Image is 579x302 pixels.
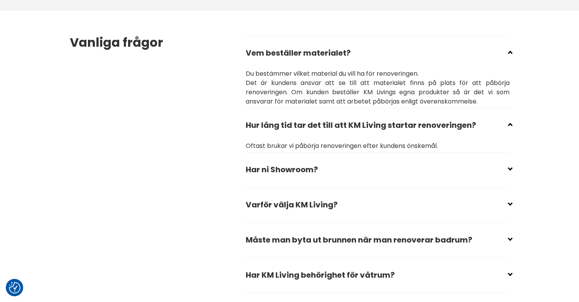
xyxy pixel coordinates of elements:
[246,141,510,151] p: Oftast brukar vi påbörja renoveringen efter kundens önskemål.
[9,282,20,294] button: Samtyckesinställningar
[246,115,510,141] h2: Hur lång tid tar det till att KM Living startar renoveringen?
[246,265,510,291] h2: Har KM Living behörighet för våtrum?
[246,43,510,69] h2: Vem beställer materialet?
[246,69,510,78] p: Du bestämmer vilket material du vill ha för renoveringen.
[246,159,510,186] h2: Har ni Showroom?
[246,195,510,221] h2: Varför välja KM Living?
[246,78,510,106] p: Det är kundens ansvar att se till att materialet finns på plats för att påbörja renoveringen. Om ...
[9,282,20,294] img: Revisit consent button
[246,230,510,256] h2: Måste man byta ut brunnen när man renoverar badrum?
